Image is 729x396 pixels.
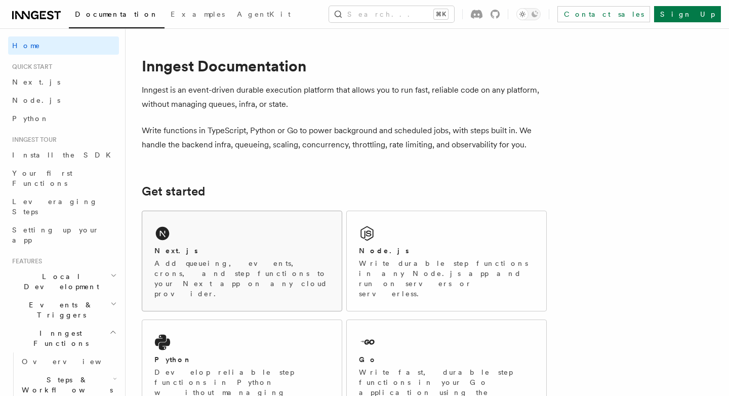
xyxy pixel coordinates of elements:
[165,3,231,27] a: Examples
[12,41,40,51] span: Home
[8,136,57,144] span: Inngest tour
[8,257,42,265] span: Features
[69,3,165,28] a: Documentation
[8,324,119,352] button: Inngest Functions
[8,271,110,292] span: Local Development
[8,109,119,128] a: Python
[171,10,225,18] span: Examples
[8,192,119,221] a: Leveraging Steps
[8,63,52,71] span: Quick start
[8,328,109,348] span: Inngest Functions
[154,246,198,256] h2: Next.js
[8,296,119,324] button: Events & Triggers
[12,226,99,244] span: Setting up your app
[359,246,409,256] h2: Node.js
[237,10,291,18] span: AgentKit
[8,221,119,249] a: Setting up your app
[231,3,297,27] a: AgentKit
[8,164,119,192] a: Your first Functions
[75,10,158,18] span: Documentation
[12,114,49,123] span: Python
[12,197,98,216] span: Leveraging Steps
[8,91,119,109] a: Node.js
[154,354,192,365] h2: Python
[329,6,454,22] button: Search...⌘K
[557,6,650,22] a: Contact sales
[12,78,60,86] span: Next.js
[516,8,541,20] button: Toggle dark mode
[142,83,547,111] p: Inngest is an event-driven durable execution platform that allows you to run fast, reliable code ...
[654,6,721,22] a: Sign Up
[359,258,534,299] p: Write durable step functions in any Node.js app and run on servers or serverless.
[8,73,119,91] a: Next.js
[12,169,72,187] span: Your first Functions
[18,375,113,395] span: Steps & Workflows
[142,124,547,152] p: Write functions in TypeScript, Python or Go to power background and scheduled jobs, with steps bu...
[142,211,342,311] a: Next.jsAdd queueing, events, crons, and step functions to your Next app on any cloud provider.
[12,96,60,104] span: Node.js
[142,184,205,199] a: Get started
[18,352,119,371] a: Overview
[22,358,126,366] span: Overview
[12,151,117,159] span: Install the SDK
[434,9,448,19] kbd: ⌘K
[359,354,377,365] h2: Go
[8,267,119,296] button: Local Development
[154,258,330,299] p: Add queueing, events, crons, and step functions to your Next app on any cloud provider.
[8,36,119,55] a: Home
[8,146,119,164] a: Install the SDK
[142,57,547,75] h1: Inngest Documentation
[346,211,547,311] a: Node.jsWrite durable step functions in any Node.js app and run on servers or serverless.
[8,300,110,320] span: Events & Triggers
